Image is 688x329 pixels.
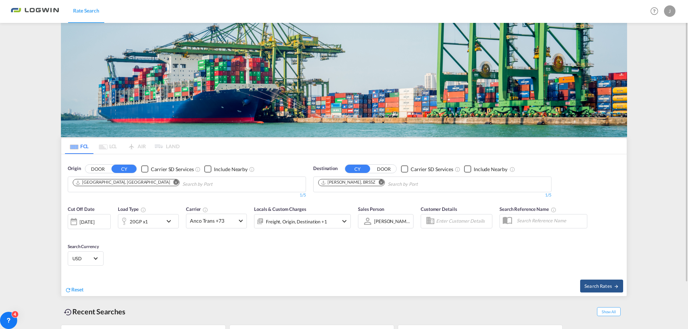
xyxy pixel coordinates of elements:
md-icon: icon-information-outline [140,207,146,213]
span: Reset [71,286,83,292]
div: icon-refreshReset [65,286,83,294]
div: Carrier SD Services [151,166,193,173]
div: 20GP x1 [130,217,148,227]
input: Chips input. [388,179,456,190]
button: Search Ratesicon-arrow-right [580,280,623,292]
button: CY [345,165,370,173]
div: Hamburg, DEHAM [75,179,170,185]
md-chips-wrap: Chips container. Use arrow keys to select chips. [317,177,459,190]
md-select: Select Currency: $ USDUnited States Dollar [72,253,100,263]
span: Anco Trans +73 [190,217,236,224]
div: Help [648,5,664,18]
md-icon: Unchecked: Ignores neighbouring ports when fetching rates.Checked : Includes neighbouring ports w... [510,166,515,172]
div: J [664,5,675,17]
div: Include Nearby [474,166,507,173]
img: bild-fuer-ratentool.png [61,23,627,137]
div: Carrier SD Services [411,166,453,173]
md-datepicker: Select [68,228,73,238]
div: 1/5 [68,192,306,198]
md-icon: icon-refresh [65,287,71,293]
div: [DATE] [80,219,94,225]
button: Remove [168,179,179,187]
button: DOOR [85,165,110,173]
span: Locals & Custom Charges [254,206,306,212]
span: USD [72,255,92,262]
md-icon: Unchecked: Search for CY (Container Yard) services for all selected carriers.Checked : Search for... [195,166,201,172]
md-icon: icon-backup-restore [64,308,72,316]
button: CY [111,165,137,173]
input: Chips input. [182,179,250,190]
div: Recent Searches [61,304,128,320]
span: Load Type [118,206,146,212]
md-checkbox: Checkbox No Ink [401,165,453,173]
span: Search Rates [584,283,619,289]
md-pagination-wrapper: Use the left and right arrow keys to navigate between tabs [65,138,180,154]
span: Sales Person [358,206,384,212]
div: [PERSON_NAME] [PERSON_NAME] [374,218,448,224]
div: OriginDOOR CY Checkbox No InkUnchecked: Search for CY (Container Yard) services for all selected ... [61,154,627,296]
span: Help [648,5,660,17]
button: Remove [374,179,384,187]
div: Freight Origin Destination Factory Stuffing [266,217,327,227]
div: Include Nearby [214,166,248,173]
md-checkbox: Checkbox No Ink [204,165,248,173]
span: Origin [68,165,81,172]
div: Freight Origin Destination Factory Stuffingicon-chevron-down [254,214,351,228]
span: Destination [313,165,338,172]
span: Rate Search [73,8,99,14]
span: Carrier [186,206,208,212]
md-chips-wrap: Chips container. Use arrow keys to select chips. [72,177,253,190]
div: [DATE] [68,214,111,229]
input: Search Reference Name [513,215,587,226]
md-tab-item: FCL [65,138,94,154]
span: Search Reference Name [500,206,556,212]
md-icon: Your search will be saved by the below given name [551,207,556,213]
button: DOOR [371,165,396,173]
md-checkbox: Checkbox No Ink [141,165,193,173]
div: Press delete to remove this chip. [321,179,377,185]
div: Press delete to remove this chip. [75,179,171,185]
md-icon: Unchecked: Ignores neighbouring ports when fetching rates.Checked : Includes neighbouring ports w... [249,166,255,172]
md-icon: icon-chevron-down [164,217,177,226]
md-icon: The selected Trucker/Carrierwill be displayed in the rate results If the rates are from another f... [202,207,208,213]
md-icon: icon-chevron-down [340,217,349,226]
md-icon: icon-arrow-right [614,284,619,289]
div: 20GP x1icon-chevron-down [118,214,179,228]
span: Search Currency [68,244,99,249]
input: Enter Customer Details [436,216,490,227]
span: Customer Details [421,206,457,212]
md-checkbox: Checkbox No Ink [464,165,507,173]
div: 1/5 [313,192,551,198]
md-select: Sales Person: Jamina Gina Fehl [373,216,411,226]
img: bc73a0e0d8c111efacd525e4c8ad7d32.png [11,3,59,19]
md-icon: Unchecked: Search for CY (Container Yard) services for all selected carriers.Checked : Search for... [455,166,460,172]
span: Show All [597,307,621,316]
div: Santos, BRSSZ [321,179,375,185]
span: Cut Off Date [68,206,95,212]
